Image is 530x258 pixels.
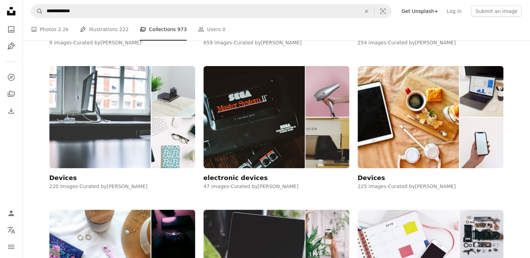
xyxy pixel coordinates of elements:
button: Language [4,223,18,237]
img: photo-1495486017771-e905082fd5e1 [49,66,151,168]
img: photo-1491492628162-d88fbe1cdd04 [151,117,195,168]
button: Menu [4,240,18,254]
a: Log in [442,6,466,17]
a: Photos [4,22,18,36]
img: photo-1438302439441-82e18f791f5e [151,66,195,117]
div: electronic devices [204,174,268,182]
div: 659 images · Curated by [PERSON_NAME] [204,40,349,46]
button: Search Unsplash [31,5,43,18]
img: photo-1533648699240-2dcef160a7e7 [305,117,349,168]
a: electronic devices [204,66,349,181]
a: Log in / Sign up [4,206,18,220]
a: Users 0 [198,18,226,41]
a: Collections [4,87,18,101]
a: Illustrations 222 [80,18,129,41]
span: 222 [119,26,129,33]
span: 0 [222,26,226,33]
img: photo-1585060282215-39a72f82385c [460,117,503,168]
img: photo-1562753525-1b3030cf2e3d [358,66,459,168]
a: Illustrations [4,39,18,53]
a: Devices [49,66,195,181]
a: Photos 2.2k [31,18,69,41]
a: Devices [358,66,503,181]
img: photo-1538388411628-355be0962e4d [460,66,503,117]
div: Devices [49,174,77,182]
div: 9 images · Curated by [PERSON_NAME]' [49,40,195,46]
div: 254 images · Curated by [PERSON_NAME] [358,40,503,46]
div: Devices [358,174,385,182]
form: Find visuals sitewide [31,4,392,18]
a: Get Unsplash+ [397,6,442,17]
div: 220 images · Curated by [PERSON_NAME] [49,183,195,190]
span: 2.2k [58,26,69,33]
button: Clear [359,5,374,18]
div: 47 images · Curated by [PERSON_NAME] [204,183,349,190]
button: Visual search [374,5,391,18]
a: Home — Unsplash [4,4,18,20]
a: Explore [4,70,18,84]
img: photo-1522338140262-f46f5913618a [305,66,349,117]
div: 225 images · Curated by [PERSON_NAME] [358,183,503,190]
img: photo-1544272871-94010c4c8f94 [204,66,305,168]
button: Submit an image [471,6,522,17]
a: Download History [4,104,18,118]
